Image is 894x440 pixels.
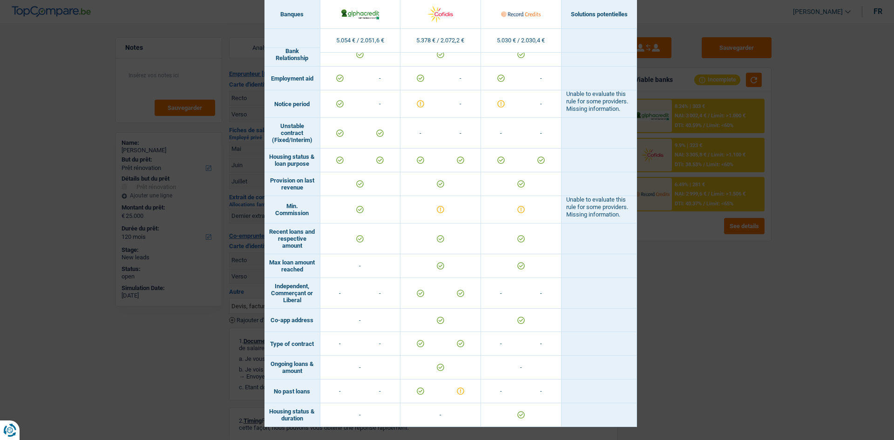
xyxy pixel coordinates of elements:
[264,43,320,67] td: Bank Relationship
[501,4,541,24] img: Record Credits
[521,379,561,403] td: -
[264,356,320,379] td: Ongoing loans & amount
[264,149,320,172] td: Housing status & loan purpose
[562,196,637,223] td: Unable to evaluate this rule for some providers. Missing information.
[264,223,320,254] td: Recent loans and respective amount
[264,278,320,309] td: Independent, Commerçant or Liberal
[400,29,481,53] td: 5.378 € / 2.072,2 €
[562,90,637,118] td: Unable to evaluate this rule for some providers. Missing information.
[481,29,562,53] td: 5.030 € / 2.030,4 €
[481,379,521,403] td: -
[481,278,521,308] td: -
[360,278,400,308] td: -
[264,379,320,403] td: No past loans
[320,29,401,53] td: 5.054 € / 2.051,6 €
[264,254,320,278] td: Max loan amount reached
[320,254,401,278] td: -
[481,118,521,148] td: -
[481,356,562,379] td: -
[320,332,360,355] td: -
[264,67,320,90] td: Employment aid
[420,4,460,24] img: Cofidis
[400,403,481,427] td: -
[320,403,401,427] td: -
[400,118,440,148] td: -
[264,172,320,196] td: Provision on last revenue
[264,309,320,332] td: Co-app address
[481,332,521,355] td: -
[264,196,320,223] td: Min. Commission
[264,332,320,356] td: Type of contract
[264,90,320,118] td: Notice period
[264,118,320,149] td: Unstable contract (Fixed/Interim)
[440,90,481,117] td: -
[320,356,401,379] td: -
[264,403,320,427] td: Housing status & duration
[320,309,401,332] td: -
[440,67,481,90] td: -
[440,118,481,148] td: -
[320,379,360,403] td: -
[521,67,561,90] td: -
[521,90,561,117] td: -
[521,118,561,148] td: -
[521,278,561,308] td: -
[360,67,400,90] td: -
[360,90,400,117] td: -
[340,8,380,20] img: AlphaCredit
[360,332,400,355] td: -
[521,332,561,355] td: -
[360,379,400,403] td: -
[320,278,360,308] td: -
